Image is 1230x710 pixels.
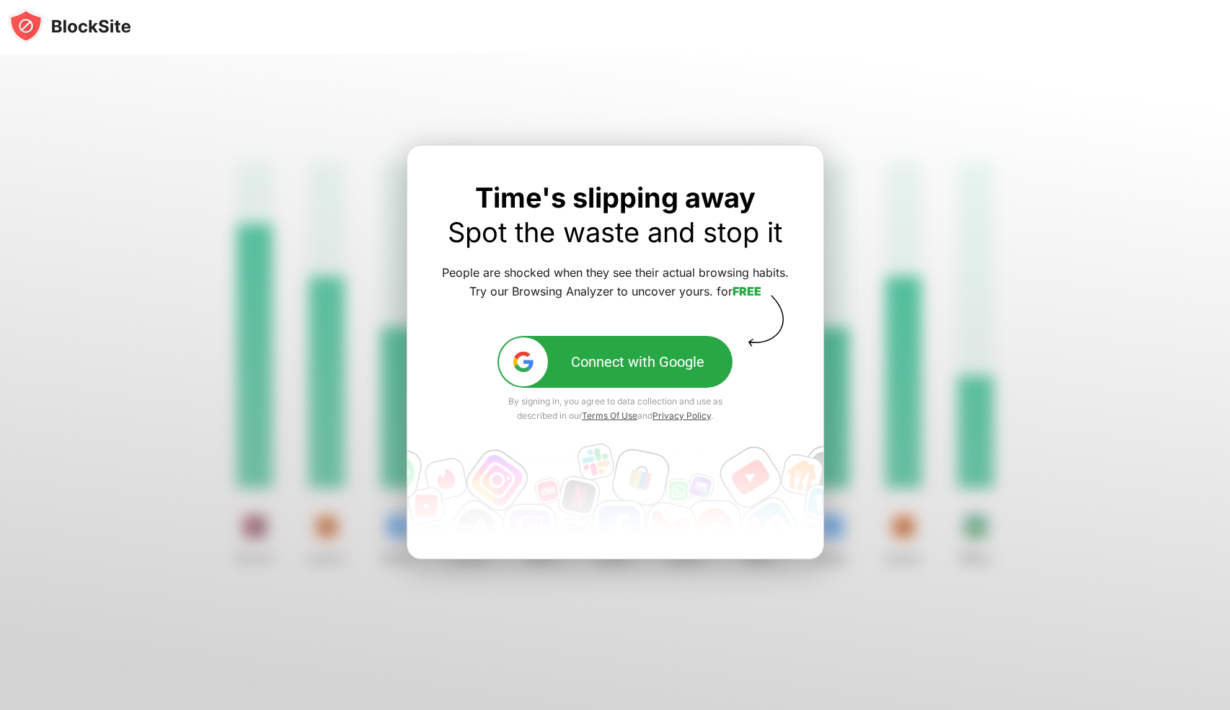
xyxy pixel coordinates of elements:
img: blocksite-icon-black.svg [9,9,131,43]
div: By signing in, you agree to data collection and use as described in our and . [497,394,733,423]
div: Connect with Google [571,353,704,370]
img: google-ic [511,350,536,374]
a: Terms Of Use [582,410,637,421]
a: Spot the waste and stop it [448,216,782,249]
a: FREE [733,284,761,298]
div: Time's slipping away [442,180,789,249]
button: google-icConnect with Google [497,336,733,388]
a: Privacy Policy [652,410,711,421]
img: vector-arrow-block.svg [743,295,789,347]
div: People are shocked when they see their actual browsing habits. Try our Browsing Analyzer to uncov... [442,264,789,301]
